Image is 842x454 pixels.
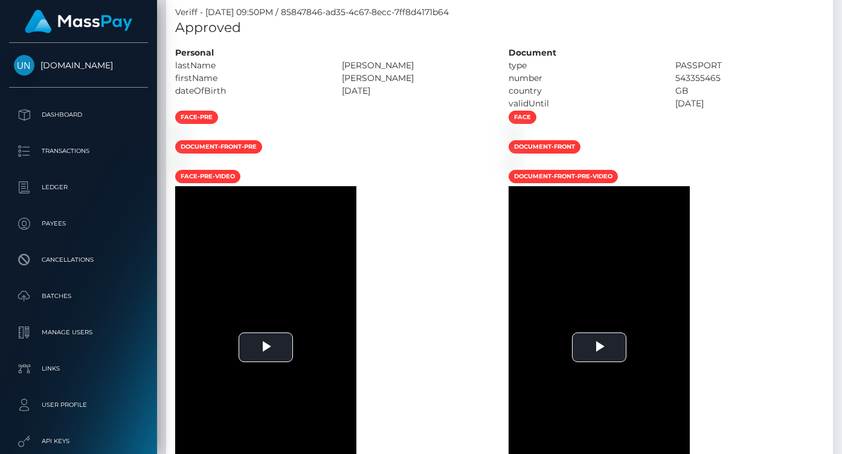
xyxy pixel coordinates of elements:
[175,170,240,183] span: face-pre-video
[333,72,500,85] div: [PERSON_NAME]
[166,6,833,19] div: Veriff - [DATE] 09:50PM / 85847846-ad35-4c67-8ecc-7ff8d4171b64
[14,396,143,414] p: User Profile
[175,111,218,124] span: face-pre
[166,85,333,97] div: dateOfBirth
[175,140,262,154] span: document-front-pre
[9,317,148,348] a: Manage Users
[14,106,143,124] p: Dashboard
[175,47,214,58] strong: Personal
[666,72,833,85] div: 543355465
[509,170,618,183] span: document-front-pre-video
[14,287,143,305] p: Batches
[509,47,556,58] strong: Document
[509,111,536,124] span: face
[572,332,626,362] button: Play Video
[666,59,833,72] div: PASSPORT
[500,72,666,85] div: number
[9,354,148,384] a: Links
[175,158,185,168] img: 209ca994-afa1-4999-b64c-7960c4cfac84
[9,136,148,166] a: Transactions
[666,97,833,110] div: [DATE]
[175,129,185,138] img: 292a422d-5668-48c9-8489-bf901003681e
[509,158,518,168] img: 66b07a26-a0cb-4a53-973d-1c1fcd8bb163
[14,251,143,269] p: Cancellations
[14,215,143,233] p: Payees
[509,140,580,154] span: document-front
[509,129,518,138] img: 04fc4600-8db0-4cde-b109-ed687c16fc2f
[333,59,500,72] div: [PERSON_NAME]
[166,72,333,85] div: firstName
[25,10,132,33] img: MassPay Logo
[500,85,666,97] div: country
[14,142,143,160] p: Transactions
[14,432,143,450] p: API Keys
[500,97,666,110] div: validUntil
[14,360,143,378] p: Links
[333,85,500,97] div: [DATE]
[175,19,824,37] h5: Approved
[9,245,148,275] a: Cancellations
[166,59,333,72] div: lastName
[9,281,148,311] a: Batches
[666,85,833,97] div: GB
[9,60,148,71] span: [DOMAIN_NAME]
[9,172,148,203] a: Ledger
[9,209,148,239] a: Payees
[9,100,148,130] a: Dashboard
[239,332,293,362] button: Play Video
[14,323,143,342] p: Manage Users
[500,59,666,72] div: type
[9,390,148,420] a: User Profile
[14,178,143,196] p: Ledger
[14,55,34,76] img: Unlockt.me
